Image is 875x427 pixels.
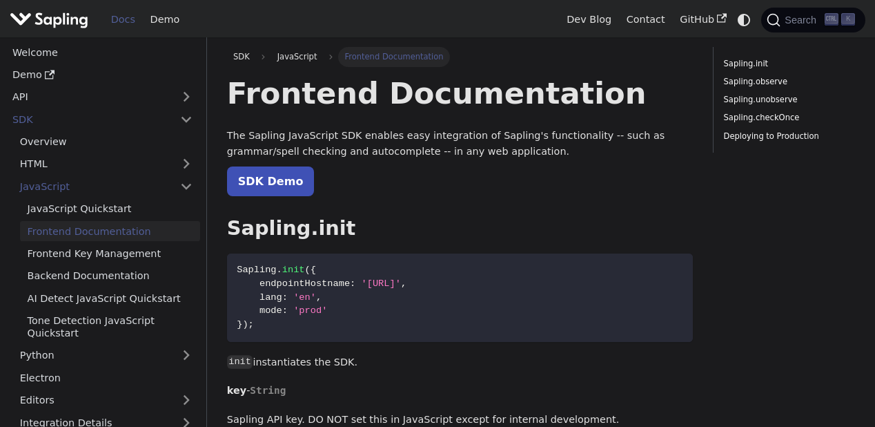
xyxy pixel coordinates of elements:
[104,9,143,30] a: Docs
[724,111,850,124] a: Sapling.checkOnce
[724,57,850,70] a: Sapling.init
[242,319,248,330] span: )
[761,8,865,32] button: Search (Ctrl+K)
[12,176,200,196] a: JavaScript
[12,368,200,388] a: Electron
[293,305,327,316] span: 'prod'
[20,266,200,286] a: Backend Documentation
[311,265,316,275] span: {
[12,154,200,174] a: HTML
[338,47,450,66] span: Frontend Documentation
[277,265,282,275] span: .
[5,42,200,62] a: Welcome
[173,390,200,410] button: Expand sidebar category 'Editors'
[282,305,288,316] span: :
[293,292,316,303] span: 'en'
[143,9,187,30] a: Demo
[724,93,850,106] a: Sapling.unobserve
[227,167,315,196] a: SDK Demo
[20,288,200,308] a: AI Detect JavaScript Quickstart
[305,265,311,275] span: (
[282,265,305,275] span: init
[227,216,694,241] h2: Sapling.init
[233,52,250,61] span: SDK
[227,128,694,161] p: The Sapling JavaScript SDK enables easy integration of Sapling's functionality -- such as grammar...
[250,385,286,396] span: String
[20,244,200,264] a: Frontend Key Management
[362,278,401,289] span: '[URL]'
[227,383,694,399] p: -
[5,87,173,107] a: API
[237,319,242,330] span: }
[227,354,694,371] p: instantiates the SDK.
[227,47,256,66] a: SDK
[724,75,850,88] a: Sapling.observe
[401,278,406,289] span: ,
[559,9,618,30] a: Dev Blog
[5,109,173,129] a: SDK
[20,311,200,343] a: Tone Detection JavaScript Quickstart
[20,221,200,241] a: Frontend Documentation
[227,47,694,66] nav: Breadcrumbs
[259,292,282,303] span: lang
[12,390,173,410] a: Editors
[12,345,200,366] a: Python
[619,9,673,30] a: Contact
[259,305,282,316] span: mode
[227,385,246,396] strong: key
[734,10,754,30] button: Switch between dark and light mode (currently system mode)
[780,15,825,26] span: Search
[841,13,855,26] kbd: K
[282,292,288,303] span: :
[10,10,88,30] img: Sapling.ai
[5,65,200,85] a: Demo
[271,47,324,66] span: JavaScript
[259,278,350,289] span: endpointHostname
[10,10,93,30] a: Sapling.ai
[316,292,322,303] span: ,
[227,355,253,369] code: init
[173,109,200,129] button: Collapse sidebar category 'SDK'
[248,319,254,330] span: ;
[20,199,200,219] a: JavaScript Quickstart
[724,130,850,143] a: Deploying to Production
[227,75,694,112] h1: Frontend Documentation
[672,9,734,30] a: GitHub
[350,278,355,289] span: :
[173,87,200,107] button: Expand sidebar category 'API'
[12,132,200,152] a: Overview
[237,265,276,275] span: Sapling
